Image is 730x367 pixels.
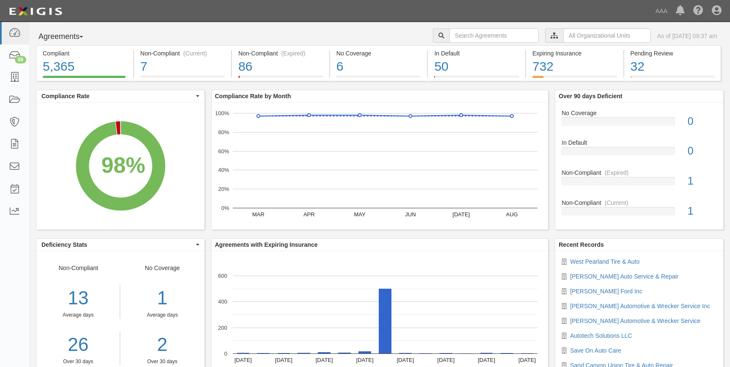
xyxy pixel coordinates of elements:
text: [DATE] [356,357,373,363]
b: Compliance Rate by Month [215,93,291,99]
text: 20% [218,186,229,192]
div: In Default [555,138,723,147]
button: Compliance Rate [36,90,204,102]
span: Deficiency Stats [41,240,194,249]
div: No Coverage [336,49,421,58]
svg: A chart. [36,102,204,229]
div: 86 [238,58,323,76]
a: [PERSON_NAME] Ford Inc [570,288,642,295]
a: In Default0 [562,138,717,168]
a: [PERSON_NAME] Automotive & Wrecker Service Inc [570,303,710,309]
svg: A chart. [212,102,548,229]
div: Pending Review [631,49,715,58]
text: [DATE] [478,357,495,363]
text: 0% [221,205,229,211]
div: (Current) [605,199,628,207]
div: 6 [336,58,421,76]
a: Pending Review32 [624,76,722,83]
div: No Coverage [555,109,723,117]
div: Non-Compliant [555,168,723,177]
div: Non-Compliant [555,199,723,207]
text: [DATE] [315,357,333,363]
text: 600 [218,273,227,279]
a: Non-Compliant(Current)7 [134,76,231,83]
a: 2 [127,331,198,358]
div: As of [DATE] 09:37 am [657,32,717,40]
a: AAA [651,3,672,19]
div: 0 [681,143,723,159]
div: 7 [140,58,225,76]
div: In Default [434,49,519,58]
div: 732 [532,58,617,76]
text: 400 [218,298,227,305]
a: No Coverage6 [330,76,427,83]
span: Compliance Rate [41,92,194,100]
div: Compliant [43,49,127,58]
img: logo-5460c22ac91f19d4615b14bd174203de0afe785f0fc80cf4dbbc73dc1793850b.png [6,4,65,19]
a: [PERSON_NAME] Auto Service & Repair [570,273,678,280]
div: 59 [15,56,26,63]
a: West Pearland Tire & Auto [570,258,639,265]
input: All Organizational Units [563,28,651,43]
a: Autotech Solutions LLC [570,332,632,339]
text: MAY [354,211,366,218]
text: 80% [218,129,229,135]
a: 26 [36,331,120,358]
text: 100% [215,110,229,116]
div: Average days [36,312,120,319]
div: Over 30 days [36,358,120,365]
div: 50 [434,58,519,76]
button: Agreements [36,28,99,45]
a: In Default50 [428,76,525,83]
div: 1 [681,204,723,219]
div: (Expired) [605,168,629,177]
text: APR [303,211,315,218]
div: (Expired) [281,49,306,58]
b: Recent Records [559,241,604,248]
text: 60% [218,148,229,154]
text: AUG [506,211,518,218]
text: 40% [218,167,229,173]
div: 13 [36,285,120,312]
a: Non-Compliant(Expired)86 [232,76,329,83]
a: Non-Compliant(Current)1 [562,199,717,222]
text: MAR [252,211,264,218]
div: 98% [102,150,146,181]
div: 0 [681,114,723,129]
div: 1 [681,174,723,189]
text: 200 [218,324,227,331]
button: Deficiency Stats [36,239,204,251]
input: Search Agreements [449,28,539,43]
i: Help Center - Complianz [693,6,703,16]
a: No Coverage0 [562,109,717,139]
b: Over 90 days Deficient [559,93,622,99]
div: Over 30 days [127,358,198,365]
a: Expiring Insurance732 [526,76,623,83]
div: Average days [127,312,198,319]
a: [PERSON_NAME] Automotive & Wrecker Service [570,317,700,324]
text: 0 [224,350,227,357]
div: Non-Compliant (Current) [140,49,225,58]
text: [DATE] [234,357,252,363]
text: [DATE] [397,357,414,363]
a: Save On Auto Care [570,347,621,354]
b: Agreements with Expiring Insurance [215,241,318,248]
div: Non-Compliant (Expired) [238,49,323,58]
text: [DATE] [452,211,470,218]
a: Compliant5,365 [36,76,133,83]
text: JUN [405,211,416,218]
div: Expiring Insurance [532,49,617,58]
div: 5,365 [43,58,127,76]
div: 32 [631,58,715,76]
text: [DATE] [437,357,455,363]
text: [DATE] [275,357,292,363]
a: Non-Compliant(Expired)1 [562,168,717,199]
div: 1 [127,285,198,312]
div: (Current) [183,49,207,58]
div: Non-Compliant [36,264,120,365]
text: [DATE] [518,357,536,363]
